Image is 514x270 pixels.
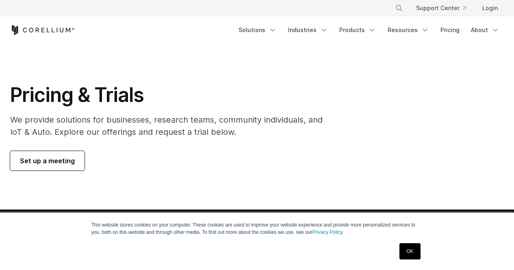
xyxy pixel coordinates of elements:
a: About [466,23,504,37]
span: Set up a meeting [20,156,75,166]
a: Industries [283,23,333,37]
a: Set up a meeting [10,151,85,171]
h1: Pricing & Trials [10,83,334,107]
a: Privacy Policy. [312,229,344,235]
div: Navigation Menu [385,1,504,15]
a: Support Center [410,1,473,15]
a: Resources [383,23,434,37]
a: Login [476,1,504,15]
a: Products [334,23,381,37]
p: This website stores cookies on your computer. These cookies are used to improve your website expe... [91,221,423,236]
a: Solutions [234,23,282,37]
a: Pricing [436,23,464,37]
button: Search [392,1,406,15]
a: OK [399,243,420,259]
p: We provide solutions for businesses, research teams, community individuals, and IoT & Auto. Explo... [10,114,334,138]
div: Navigation Menu [234,23,504,37]
a: Corellium Home [10,25,75,35]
